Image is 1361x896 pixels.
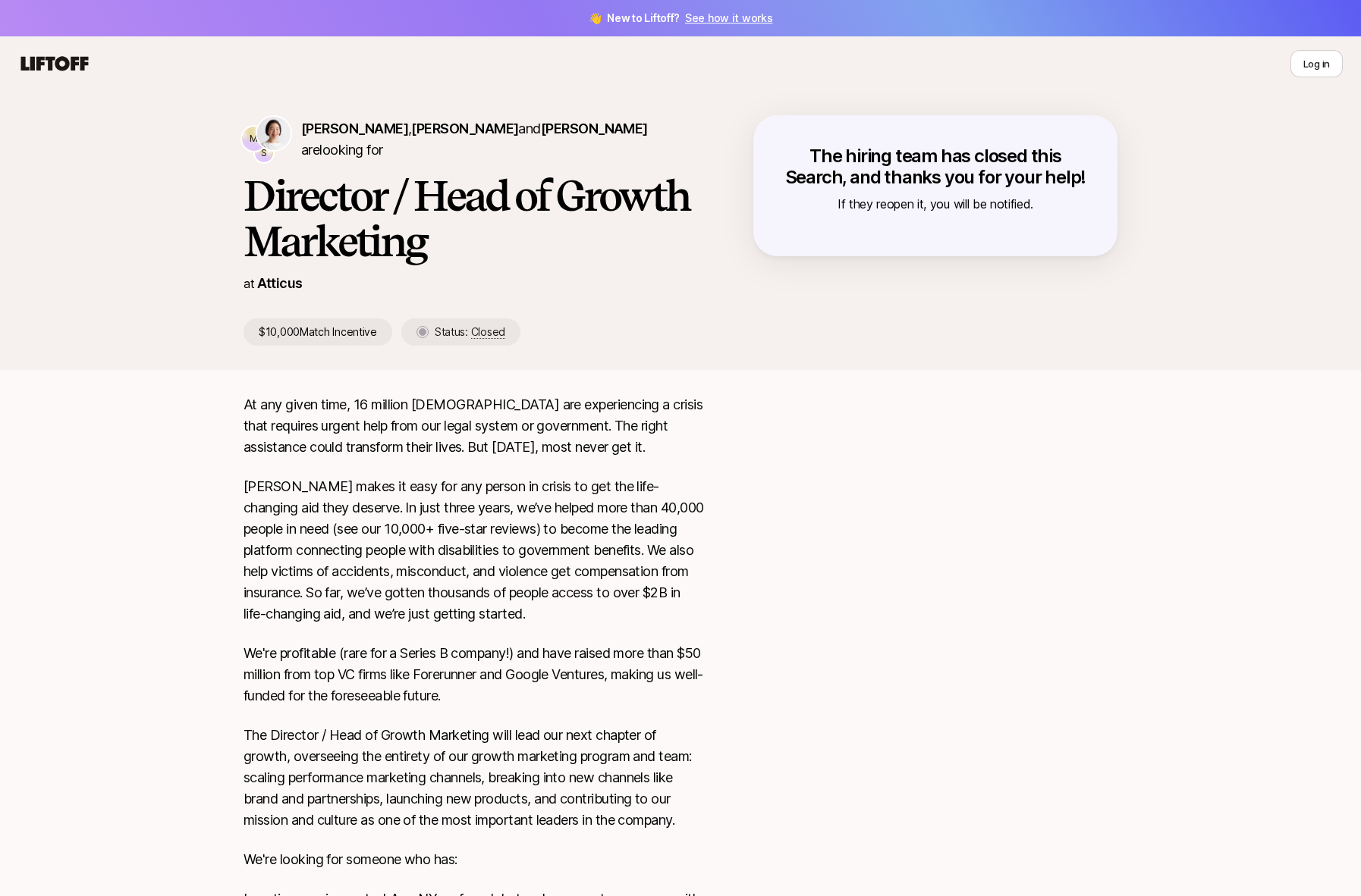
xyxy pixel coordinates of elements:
p: at [244,274,254,293]
p: We're looking for someone who has: [244,849,705,870]
p: Status: [435,323,505,341]
p: The hiring team has closed this Search, and thanks you for your help! [784,146,1087,188]
p: $10,000 Match Incentive [244,318,392,346]
p: [PERSON_NAME] makes it easy for any person in crisis to get the life-changing aid they deserve. I... [244,476,705,625]
img: Julie Bain-Kim [257,117,291,150]
p: The Director / Head of Growth Marketing will lead our next chapter of growth, overseeing the enti... [244,725,705,831]
button: Log in [1290,50,1343,77]
p: M [250,133,258,143]
span: and [518,121,647,136]
p: At any given time, 16 million [DEMOGRAPHIC_DATA] are experiencing a crisis that requires urgent h... [244,394,705,458]
span: [PERSON_NAME] [541,121,648,136]
span: [PERSON_NAME] [301,121,408,136]
h1: Director / Head of Growth Marketing [244,173,705,264]
span: , [408,121,518,136]
span: 👋 New to Liftoff? [589,9,773,27]
p: If they reopen it, you will be notified. [784,194,1087,214]
span: [PERSON_NAME] [411,121,518,136]
p: We're profitable (rare for a Series B company!) and have raised more than $50 million from top VC... [244,643,705,706]
span: Closed [471,325,505,339]
a: See how it works [685,11,773,24]
a: Atticus [257,275,302,291]
p: are looking for [301,118,705,161]
p: S [261,149,267,158]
